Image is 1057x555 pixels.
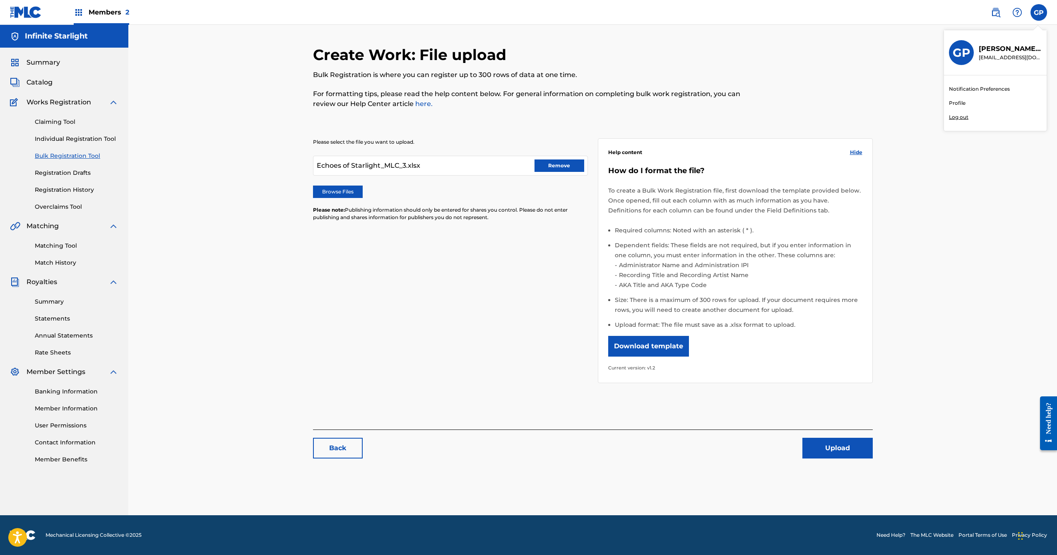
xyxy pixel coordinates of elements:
[615,320,862,330] li: Upload format: The file must save as a .xlsx format to upload.
[35,387,118,396] a: Banking Information
[10,97,21,107] img: Works Registration
[617,260,862,270] li: Administrator Name and Administration IPI
[10,530,36,540] img: logo
[313,89,744,109] p: For formatting tips, please read the help content below. For general information on completing bu...
[1009,4,1026,21] div: Help
[991,7,1001,17] img: search
[313,46,510,64] h2: Create Work: File upload
[535,159,584,172] button: Remove
[313,206,588,221] p: Publishing information should only be entered for shares you control. Please do not enter publish...
[10,221,20,231] img: Matching
[26,58,60,68] span: Summary
[987,4,1004,21] a: Public Search
[10,58,20,68] img: Summary
[608,149,642,156] span: Help content
[108,277,118,287] img: expand
[108,97,118,107] img: expand
[46,531,142,539] span: Mechanical Licensing Collective © 2025
[1012,531,1047,539] a: Privacy Policy
[1031,4,1047,21] div: User Menu
[35,169,118,177] a: Registration Drafts
[10,77,20,87] img: Catalog
[617,270,862,280] li: Recording Title and Recording Artist Name
[313,186,363,198] label: Browse Files
[615,225,862,240] li: Required columns: Noted with an asterisk ( * ).
[958,531,1007,539] a: Portal Terms of Use
[617,280,862,290] li: AKA Title and AKA Type Code
[89,7,129,17] span: Members
[1016,515,1057,555] iframe: Chat Widget
[313,207,345,213] span: Please note:
[35,152,118,160] a: Bulk Registration Tool
[10,6,42,18] img: MLC Logo
[615,240,862,295] li: Dependent fields: These fields are not required, but if you enter information in one column, you ...
[35,314,118,323] a: Statements
[608,336,689,357] button: Download template
[10,367,20,377] img: Member Settings
[802,438,873,458] button: Upload
[25,31,88,41] h5: Infinite Starlight
[35,297,118,306] a: Summary
[26,367,85,377] span: Member Settings
[108,367,118,377] img: expand
[35,438,118,447] a: Contact Information
[35,186,118,194] a: Registration History
[608,166,862,176] h5: How do I format the file?
[313,70,744,80] p: Bulk Registration is where you can register up to 300 rows of data at one time.
[10,58,60,68] a: SummarySummary
[35,455,118,464] a: Member Benefits
[35,203,118,211] a: Overclaims Tool
[608,186,862,215] p: To create a Bulk Work Registration file, first download the template provided below. Once opened,...
[10,31,20,41] img: Accounts
[35,241,118,250] a: Matching Tool
[850,149,862,156] span: Hide
[414,100,433,108] a: here.
[10,77,53,87] a: CatalogCatalog
[1034,389,1057,458] iframe: Resource Center
[608,363,862,373] p: Current version: v1.2
[953,46,970,60] h3: GP
[979,44,1042,54] p: Greg Papania
[313,138,588,146] p: Please select the file you want to upload.
[74,7,84,17] img: Top Rightsholders
[317,161,420,171] span: Echoes of Starlight_MLC_3.xlsx
[10,277,20,287] img: Royalties
[26,77,53,87] span: Catalog
[313,438,363,458] a: Back
[35,404,118,413] a: Member Information
[35,118,118,126] a: Claiming Tool
[35,331,118,340] a: Annual Statements
[26,277,57,287] span: Royalties
[35,421,118,430] a: User Permissions
[910,531,953,539] a: The MLC Website
[35,135,118,143] a: Individual Registration Tool
[949,99,966,107] a: Profile
[949,113,968,121] p: Log out
[108,221,118,231] img: expand
[35,258,118,267] a: Match History
[949,85,1010,93] a: Notification Preferences
[615,295,862,320] li: Size: There is a maximum of 300 rows for upload. If your document requires more rows, you will ne...
[35,348,118,357] a: Rate Sheets
[1018,524,1023,548] div: Drag
[125,8,129,16] span: 2
[876,531,905,539] a: Need Help?
[979,54,1042,61] p: gpapania@gmail.com
[1012,7,1022,17] img: help
[26,97,91,107] span: Works Registration
[26,221,59,231] span: Matching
